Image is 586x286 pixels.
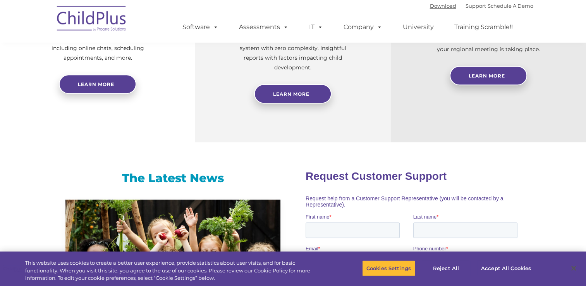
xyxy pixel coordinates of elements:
button: Cookies Settings [362,260,415,276]
button: Close [565,260,582,277]
a: Schedule A Demo [488,3,533,9]
font: | [430,3,533,9]
a: Assessments [231,19,296,35]
a: Learn More [450,66,527,85]
span: Learn More [469,73,505,79]
span: Learn more [78,81,114,87]
span: Last name [108,51,131,57]
span: Phone number [108,83,141,89]
a: Training Scramble!! [447,19,521,35]
button: Accept All Cookies [477,260,535,276]
span: Learn More [273,91,309,97]
a: Learn More [254,84,332,103]
a: IT [301,19,331,35]
img: ChildPlus by Procare Solutions [53,0,131,39]
a: Software [175,19,226,35]
a: Company [336,19,390,35]
div: This website uses cookies to create a better user experience, provide statistics about user visit... [25,259,322,282]
a: Support [466,3,486,9]
h3: The Latest News [65,171,280,186]
button: Reject All [422,260,470,276]
a: Download [430,3,456,9]
a: Learn more [59,74,136,94]
p: Experience and analyze child assessments and Head Start data management in one system with zero c... [234,24,352,72]
a: University [395,19,442,35]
